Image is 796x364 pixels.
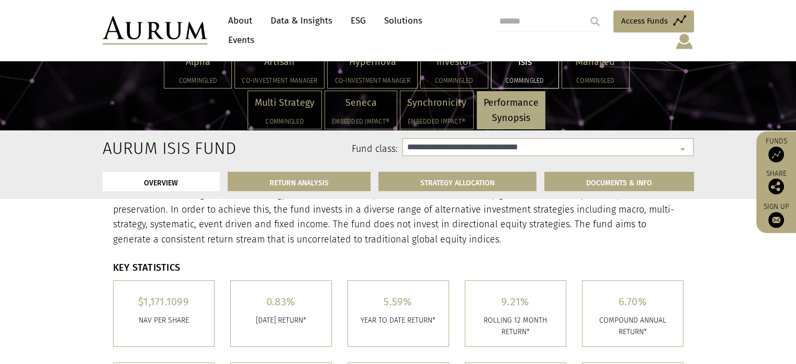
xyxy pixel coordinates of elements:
[544,172,694,191] a: DOCUMENTS & INFO
[121,315,206,326] p: Nav per share
[761,137,791,162] a: Funds
[228,172,371,191] a: RETURN ANALYSIS
[768,179,784,194] img: Share this post
[239,296,323,307] h5: 0.83%
[768,147,784,162] img: Access Funds
[332,118,390,125] h5: Embedded Impact®
[590,315,675,338] p: COMPOUND ANNUAL RETURN*
[113,262,181,273] strong: KEY STATISTICS
[113,187,683,247] p: Aurum Isis Fund is a global multi-strategy fund which aims to provide investors with steady growt...
[103,138,188,158] h2: Aurum Isis Fund
[121,296,206,307] h5: $1,171.1099
[761,202,791,228] a: Sign up
[356,296,441,307] h5: 5.59%
[473,315,558,338] p: ROLLING 12 MONTH RETURN*
[356,315,441,326] p: YEAR TO DATE RETURN*
[204,142,398,156] label: Fund class:
[407,118,466,125] h5: Embedded Impact®
[473,296,558,307] h5: 9.21%
[378,172,536,191] a: STRATEGY ALLOCATION
[768,212,784,228] img: Sign up to our newsletter
[239,315,323,326] p: [DATE] RETURN*
[590,296,675,307] h5: 6.70%
[484,95,539,126] p: Performance Synopsis
[255,118,315,125] h5: Commingled
[761,170,791,194] div: Share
